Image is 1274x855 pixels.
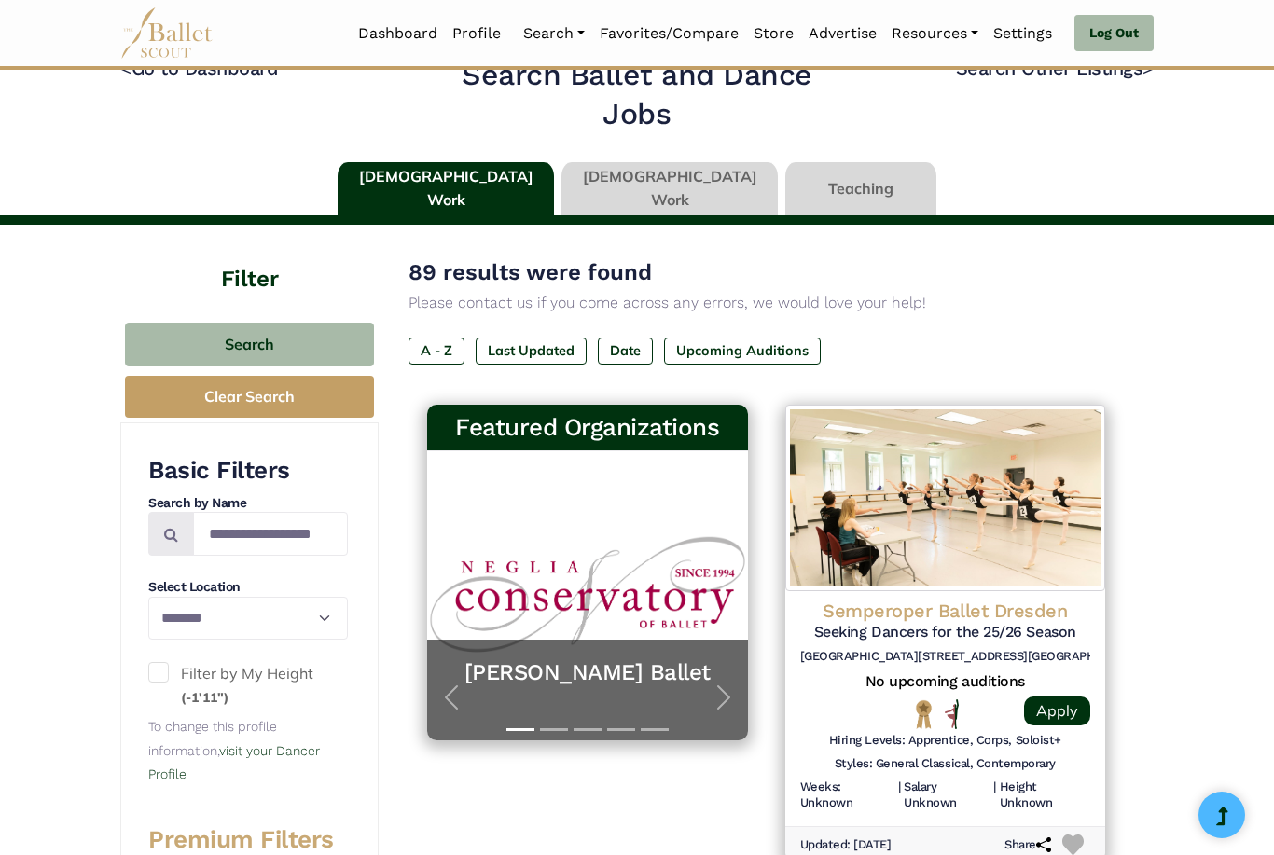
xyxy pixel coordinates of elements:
[445,14,508,53] a: Profile
[148,455,348,487] h3: Basic Filters
[746,14,801,53] a: Store
[898,779,901,811] h6: |
[476,338,587,364] label: Last Updated
[446,658,729,687] a: [PERSON_NAME] Ballet
[800,649,1091,665] h6: [GEOGRAPHIC_DATA][STREET_ADDRESS][GEOGRAPHIC_DATA]
[1074,15,1154,52] a: Log Out
[181,689,228,706] small: (-1'11")
[785,405,1106,591] img: Logo
[148,494,348,513] h4: Search by Name
[540,719,568,740] button: Slide 2
[800,779,894,811] h6: Weeks: Unknown
[148,743,320,782] a: visit your Dancer Profile
[148,662,348,710] label: Filter by My Height
[829,733,1061,749] h6: Hiring Levels: Apprentice, Corps, Soloist+
[148,719,320,781] small: To change this profile information,
[1000,779,1090,811] h6: Height Unknown
[125,323,374,366] button: Search
[438,56,836,133] h2: Search Ballet and Dance Jobs
[800,599,1091,623] h4: Semperoper Ballet Dresden
[592,14,746,53] a: Favorites/Compare
[558,162,782,216] li: [DEMOGRAPHIC_DATA] Work
[442,412,733,444] h3: Featured Organizations
[664,338,821,364] label: Upcoming Auditions
[800,623,1091,642] h5: Seeking Dancers for the 25/26 Season
[409,259,652,285] span: 89 results were found
[986,14,1059,53] a: Settings
[800,672,1091,692] h5: No upcoming auditions
[506,719,534,740] button: Slide 1
[1004,837,1051,853] h6: Share
[409,338,464,364] label: A - Z
[945,699,959,729] img: All
[782,162,940,216] li: Teaching
[835,756,1056,772] h6: Styles: General Classical, Contemporary
[641,719,669,740] button: Slide 5
[904,779,990,811] h6: Salary Unknown
[148,578,348,597] h4: Select Location
[334,162,558,216] li: [DEMOGRAPHIC_DATA] Work
[193,512,348,556] input: Search by names...
[993,779,996,811] h6: |
[516,14,592,53] a: Search
[801,14,884,53] a: Advertise
[598,338,653,364] label: Date
[884,14,986,53] a: Resources
[125,376,374,418] button: Clear Search
[607,719,635,740] button: Slide 4
[1024,696,1090,725] a: Apply
[120,225,379,295] h4: Filter
[574,719,602,740] button: Slide 3
[800,837,892,853] h6: Updated: [DATE]
[351,14,445,53] a: Dashboard
[409,291,1124,315] p: Please contact us if you come across any errors, we would love your help!
[912,699,935,728] img: National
